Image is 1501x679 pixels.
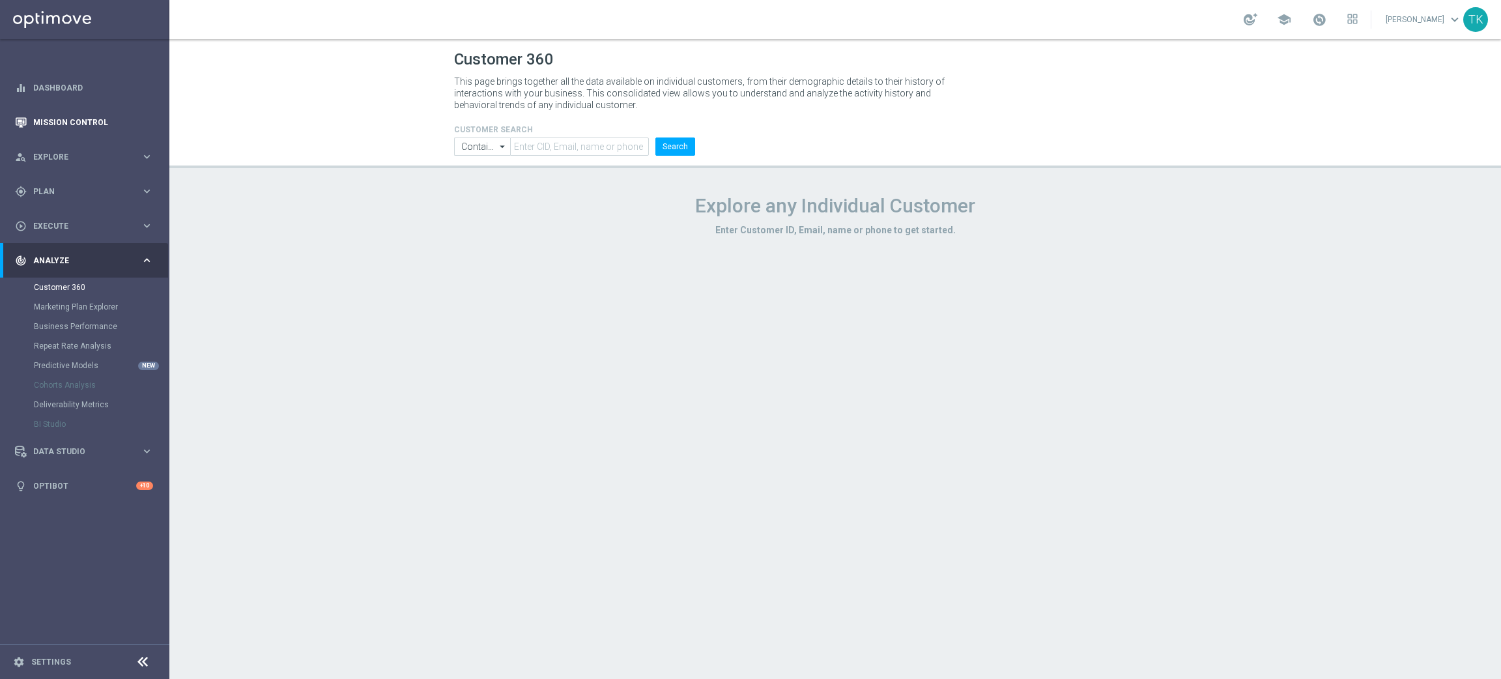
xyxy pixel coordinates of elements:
[33,70,153,105] a: Dashboard
[34,414,168,434] div: BI Studio
[15,220,27,232] i: play_circle_outline
[33,153,141,161] span: Explore
[454,137,510,156] input: Contains
[14,152,154,162] button: person_search Explore keyboard_arrow_right
[34,395,168,414] div: Deliverability Metrics
[34,399,136,410] a: Deliverability Metrics
[33,188,141,195] span: Plan
[14,481,154,491] button: lightbulb Optibot +10
[1448,12,1462,27] span: keyboard_arrow_down
[33,448,141,455] span: Data Studio
[14,83,154,93] button: equalizer Dashboard
[34,302,136,312] a: Marketing Plan Explorer
[34,317,168,336] div: Business Performance
[31,658,71,666] a: Settings
[655,137,695,156] button: Search
[34,278,168,297] div: Customer 360
[15,480,27,492] i: lightbulb
[33,257,141,265] span: Analyze
[34,356,168,375] div: Predictive Models
[15,255,27,267] i: track_changes
[14,186,154,197] button: gps_fixed Plan keyboard_arrow_right
[15,151,141,163] div: Explore
[454,194,1216,218] h1: Explore any Individual Customer
[15,82,27,94] i: equalizer
[34,360,136,371] a: Predictive Models
[141,254,153,267] i: keyboard_arrow_right
[138,362,159,370] div: NEW
[15,151,27,163] i: person_search
[1463,7,1488,32] div: TK
[14,446,154,457] button: Data Studio keyboard_arrow_right
[34,341,136,351] a: Repeat Rate Analysis
[14,117,154,128] button: Mission Control
[14,221,154,231] button: play_circle_outline Execute keyboard_arrow_right
[496,138,509,155] i: arrow_drop_down
[13,656,25,668] i: settings
[15,186,27,197] i: gps_fixed
[510,137,649,156] input: Enter CID, Email, name or phone
[1277,12,1291,27] span: school
[33,105,153,139] a: Mission Control
[141,185,153,197] i: keyboard_arrow_right
[34,336,168,356] div: Repeat Rate Analysis
[33,469,136,503] a: Optibot
[454,50,1216,69] h1: Customer 360
[454,224,1216,236] h3: Enter Customer ID, Email, name or phone to get started.
[141,220,153,232] i: keyboard_arrow_right
[15,220,141,232] div: Execute
[141,151,153,163] i: keyboard_arrow_right
[136,482,153,490] div: +10
[15,105,153,139] div: Mission Control
[34,375,168,395] div: Cohorts Analysis
[34,282,136,293] a: Customer 360
[15,186,141,197] div: Plan
[14,255,154,266] button: track_changes Analyze keyboard_arrow_right
[34,321,136,332] a: Business Performance
[454,125,695,134] h4: CUSTOMER SEARCH
[33,222,141,230] span: Execute
[15,446,141,457] div: Data Studio
[454,76,956,111] p: This page brings together all the data available on individual customers, from their demographic ...
[15,70,153,105] div: Dashboard
[141,445,153,457] i: keyboard_arrow_right
[1384,10,1463,29] a: [PERSON_NAME]keyboard_arrow_down
[34,297,168,317] div: Marketing Plan Explorer
[15,255,141,267] div: Analyze
[15,469,153,503] div: Optibot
